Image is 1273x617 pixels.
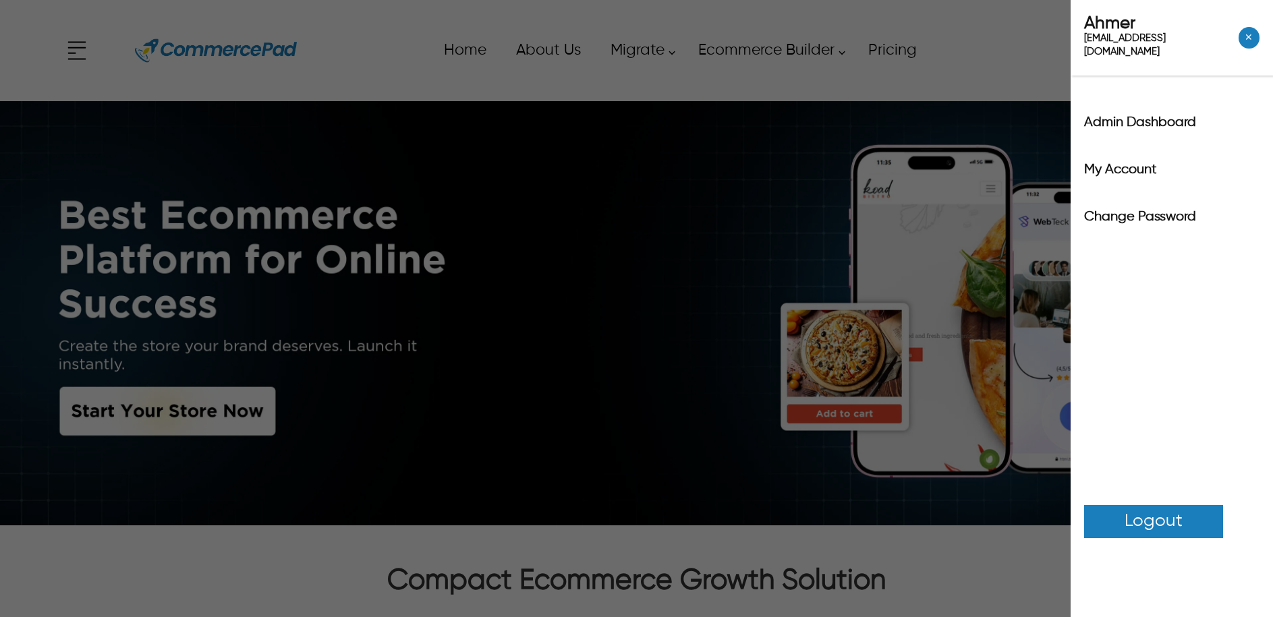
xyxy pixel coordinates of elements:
a: Admin Dashboard [1071,116,1260,129]
span: Logout [1125,508,1183,535]
span: Ahmer [1084,17,1239,30]
a: Logout [1084,505,1223,538]
a: Change Password [1071,210,1260,224]
label: My Account [1084,163,1260,177]
a: My Account [1071,163,1260,177]
label: Admin Dashboard [1084,116,1260,129]
span: Close Right Menu Button [1239,27,1260,49]
label: Change Password [1084,210,1260,224]
span: [EMAIL_ADDRESS][DOMAIN_NAME] [1084,32,1239,59]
